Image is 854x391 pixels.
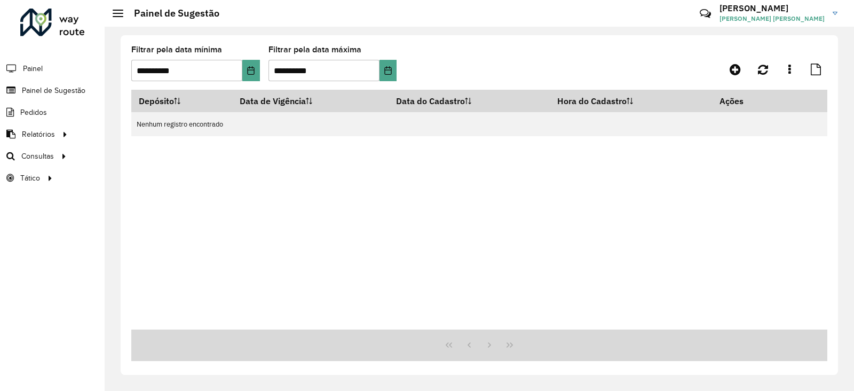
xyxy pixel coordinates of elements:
th: Data de Vigência [232,90,389,112]
h2: Painel de Sugestão [123,7,219,19]
th: Hora do Cadastro [550,90,712,112]
span: Painel de Sugestão [22,85,85,96]
span: [PERSON_NAME] [PERSON_NAME] [719,14,825,24]
button: Choose Date [242,60,259,81]
th: Ações [712,90,776,112]
span: Painel [23,63,43,74]
span: Pedidos [20,107,47,118]
span: Tático [20,173,40,184]
h3: [PERSON_NAME] [719,3,825,13]
label: Filtrar pela data máxima [268,43,361,56]
button: Choose Date [379,60,397,81]
th: Data do Cadastro [389,90,550,112]
a: Contato Rápido [694,2,717,25]
span: Consultas [21,151,54,162]
label: Filtrar pela data mínima [131,43,222,56]
th: Depósito [131,90,232,112]
td: Nenhum registro encontrado [131,112,827,136]
span: Relatórios [22,129,55,140]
